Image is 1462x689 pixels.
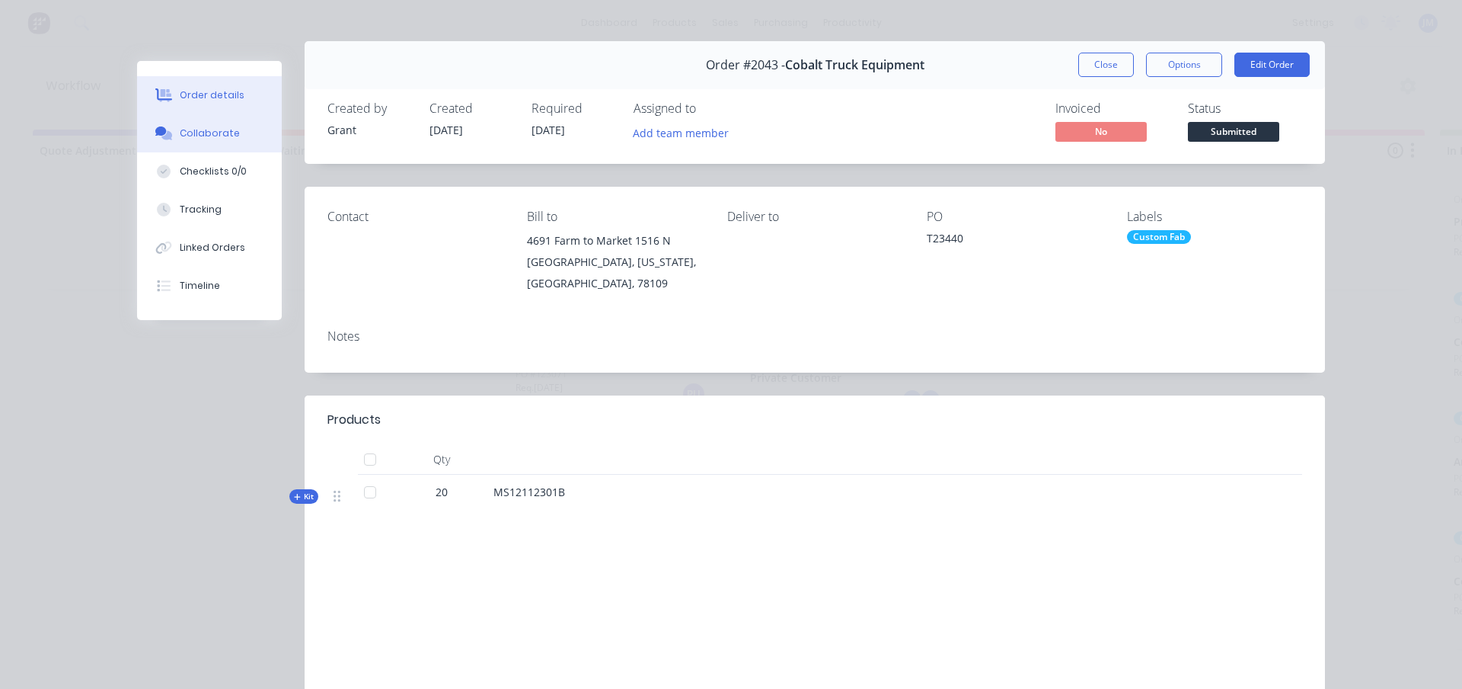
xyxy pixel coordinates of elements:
button: Options [1146,53,1222,77]
button: Collaborate [137,114,282,152]
button: Order details [137,76,282,114]
div: Tracking [180,203,222,216]
div: Timeline [180,279,220,293]
span: [DATE] [429,123,463,137]
div: Qty [396,444,487,475]
span: No [1055,122,1147,141]
button: Add team member [634,122,737,143]
div: Collaborate [180,127,240,140]
div: Linked Orders [180,241,245,255]
div: 4691 Farm to Market 1516 N [527,230,702,252]
div: Labels [1127,210,1302,224]
span: Kit [294,491,314,502]
div: Order details [180,88,244,102]
button: Close [1078,53,1134,77]
button: Linked Orders [137,229,282,267]
span: 20 [436,484,448,500]
div: Required [531,101,615,116]
button: Checklists 0/0 [137,152,282,191]
span: [DATE] [531,123,565,137]
span: Submitted [1188,122,1279,141]
button: Edit Order [1234,53,1310,77]
div: PO [927,210,1102,224]
button: Add team member [625,122,737,143]
div: Checklists 0/0 [180,165,247,178]
div: Created [429,101,513,116]
div: Assigned to [634,101,786,116]
div: Grant [327,122,411,138]
span: Order #2043 - [706,58,785,72]
div: Deliver to [727,210,902,224]
div: Contact [327,210,503,224]
button: Submitted [1188,122,1279,145]
div: Custom Fab [1127,230,1191,244]
div: 4691 Farm to Market 1516 N[GEOGRAPHIC_DATA], [US_STATE], [GEOGRAPHIC_DATA], 78109 [527,230,702,294]
div: Invoiced [1055,101,1170,116]
span: MS12112301B [493,485,565,499]
div: Status [1188,101,1302,116]
div: T23440 [927,230,1102,252]
button: Timeline [137,267,282,305]
div: Notes [327,329,1302,344]
div: [GEOGRAPHIC_DATA], [US_STATE], [GEOGRAPHIC_DATA], 78109 [527,252,702,294]
div: Products [327,411,381,429]
div: Bill to [527,210,702,224]
button: Tracking [137,191,282,229]
div: Created by [327,101,411,116]
span: Cobalt Truck Equipment [785,58,924,72]
div: Kit [289,489,318,504]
